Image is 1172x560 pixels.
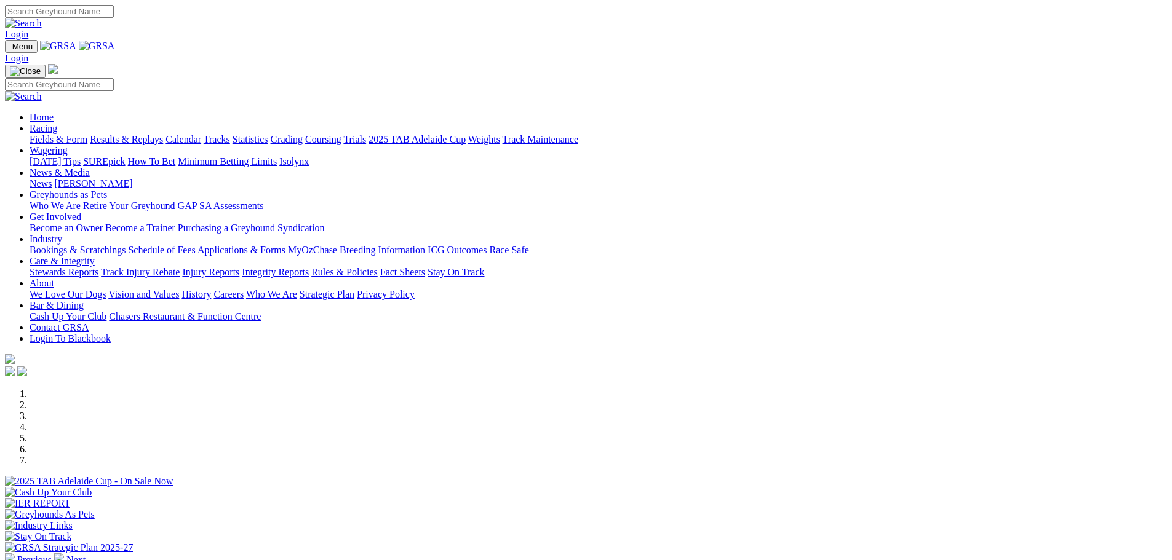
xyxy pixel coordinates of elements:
a: Track Maintenance [503,134,578,144]
a: Results & Replays [90,134,163,144]
a: Login [5,29,28,39]
a: Trials [343,134,366,144]
a: Retire Your Greyhound [83,200,175,211]
a: News & Media [30,167,90,178]
a: Minimum Betting Limits [178,156,277,167]
div: Greyhounds as Pets [30,200,1167,211]
a: Grading [271,134,303,144]
a: Wagering [30,145,68,156]
a: Stay On Track [428,267,484,277]
a: Fields & Form [30,134,87,144]
a: Syndication [277,223,324,233]
a: [PERSON_NAME] [54,178,132,189]
a: Home [30,112,54,122]
a: Racing [30,123,57,133]
img: 2025 TAB Adelaide Cup - On Sale Now [5,476,173,487]
span: Menu [12,42,33,51]
a: About [30,278,54,288]
img: Greyhounds As Pets [5,509,95,520]
img: Close [10,66,41,76]
a: Contact GRSA [30,322,89,333]
a: Injury Reports [182,267,239,277]
img: Stay On Track [5,531,71,542]
a: Industry [30,234,62,244]
a: Schedule of Fees [128,245,195,255]
a: Breeding Information [340,245,425,255]
img: twitter.svg [17,366,27,376]
a: How To Bet [128,156,176,167]
img: Industry Links [5,520,73,531]
div: News & Media [30,178,1167,189]
div: Industry [30,245,1167,256]
a: Become a Trainer [105,223,175,233]
a: History [181,289,211,299]
div: Get Involved [30,223,1167,234]
button: Toggle navigation [5,65,46,78]
a: Vision and Values [108,289,179,299]
a: Applications & Forms [197,245,285,255]
a: Weights [468,134,500,144]
img: Search [5,91,42,102]
a: Who We Are [246,289,297,299]
a: Statistics [233,134,268,144]
img: Cash Up Your Club [5,487,92,498]
a: News [30,178,52,189]
a: Bar & Dining [30,300,84,310]
div: Racing [30,134,1167,145]
a: Get Involved [30,211,81,222]
a: Coursing [305,134,341,144]
img: Search [5,18,42,29]
a: Who We Are [30,200,81,211]
a: Stewards Reports [30,267,98,277]
a: Privacy Policy [357,289,415,299]
img: GRSA [40,41,76,52]
div: Care & Integrity [30,267,1167,278]
a: Strategic Plan [300,289,354,299]
a: SUREpick [83,156,125,167]
a: Greyhounds as Pets [30,189,107,200]
a: 2025 TAB Adelaide Cup [369,134,466,144]
a: Login [5,53,28,63]
a: Cash Up Your Club [30,311,106,321]
button: Toggle navigation [5,40,38,53]
a: Bookings & Scratchings [30,245,126,255]
a: [DATE] Tips [30,156,81,167]
a: GAP SA Assessments [178,200,264,211]
a: MyOzChase [288,245,337,255]
div: About [30,289,1167,300]
div: Bar & Dining [30,311,1167,322]
img: facebook.svg [5,366,15,376]
input: Search [5,78,114,91]
a: Fact Sheets [380,267,425,277]
a: ICG Outcomes [428,245,487,255]
input: Search [5,5,114,18]
a: Chasers Restaurant & Function Centre [109,311,261,321]
a: Integrity Reports [242,267,309,277]
div: Wagering [30,156,1167,167]
a: Rules & Policies [311,267,378,277]
a: Isolynx [279,156,309,167]
a: Race Safe [489,245,528,255]
img: logo-grsa-white.png [5,354,15,364]
img: IER REPORT [5,498,70,509]
a: Login To Blackbook [30,333,111,344]
a: Purchasing a Greyhound [178,223,275,233]
a: Care & Integrity [30,256,95,266]
a: Track Injury Rebate [101,267,180,277]
img: logo-grsa-white.png [48,64,58,74]
a: Tracks [204,134,230,144]
a: Careers [213,289,244,299]
a: Become an Owner [30,223,103,233]
img: GRSA [79,41,115,52]
img: GRSA Strategic Plan 2025-27 [5,542,133,553]
a: We Love Our Dogs [30,289,106,299]
a: Calendar [165,134,201,144]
